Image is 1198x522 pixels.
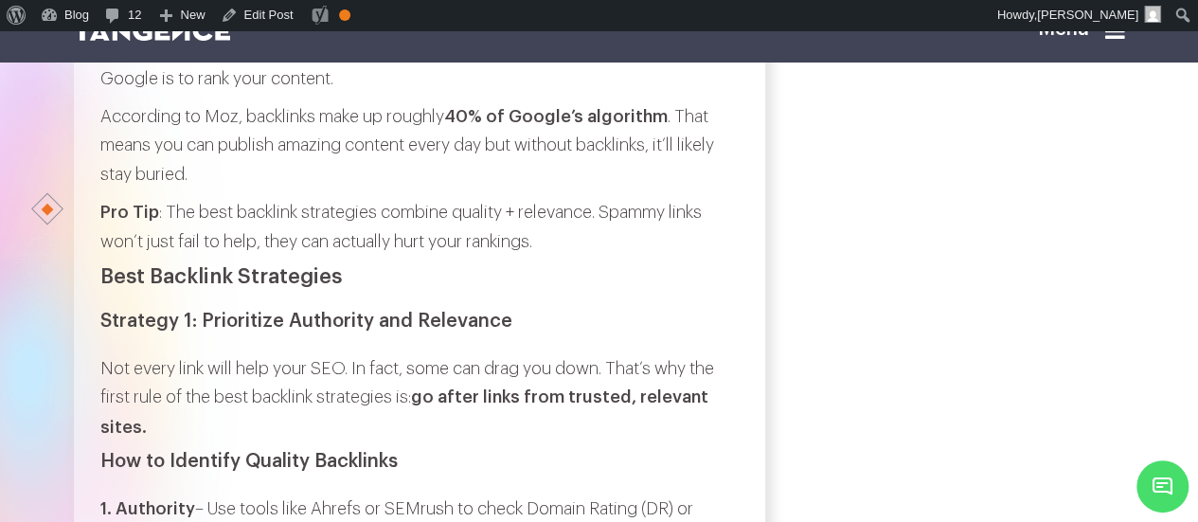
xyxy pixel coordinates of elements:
strong: Pro Tip [100,204,159,221]
img: logo SVG [74,20,231,41]
h3: Strategy 1: Prioritize Authority and Relevance [100,311,739,332]
p: According to Moz, backlinks make up roughly . That means you can publish amazing content every da... [100,102,739,189]
strong: 40% of Google’s algorithm [444,108,668,125]
span: [PERSON_NAME] [1037,8,1138,22]
p: Not every link will help your SEO. In fact, some can drag you down. That’s why the first rule of ... [100,354,739,441]
div: OK [339,9,350,21]
p: : The best backlink strategies combine quality + relevance. Spammy links won’t just fail to help,... [100,198,739,256]
span: Chat Widget [1136,460,1189,513]
strong: Best Backlink Strategies [100,266,342,287]
h3: How to Identify Quality Backlinks [100,450,739,471]
strong: 1. Authority [100,499,195,516]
